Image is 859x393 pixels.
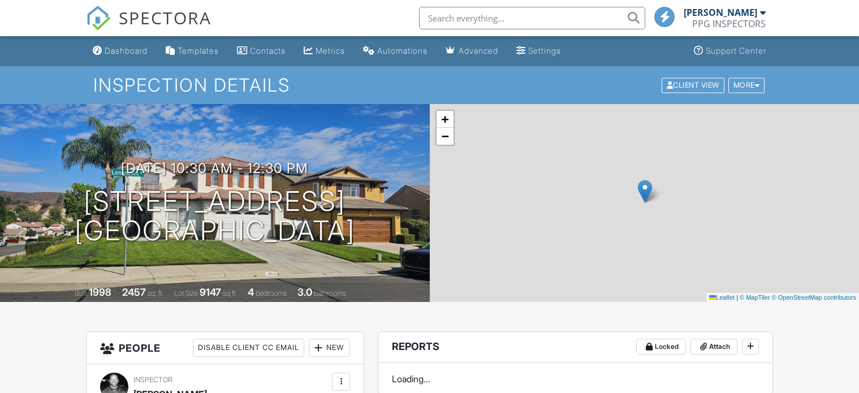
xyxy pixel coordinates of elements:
span: + [441,112,448,126]
span: − [441,129,448,143]
h1: Inspection Details [93,75,766,95]
div: Metrics [316,46,345,55]
a: Metrics [299,41,349,62]
span: sq. ft. [148,289,163,297]
h1: [STREET_ADDRESS] [GEOGRAPHIC_DATA] [75,187,355,247]
a: SPECTORA [86,15,211,39]
a: Zoom out [437,128,454,145]
span: bathrooms [314,289,346,297]
a: Contacts [232,41,290,62]
div: More [728,77,765,93]
div: Advanced [459,46,498,55]
a: Settings [512,41,566,62]
div: 4 [248,286,254,298]
img: The Best Home Inspection Software - Spectora [86,6,111,31]
div: 2457 [122,286,146,298]
input: Search everything... [419,7,645,29]
a: Advanced [441,41,503,62]
div: 3.0 [297,286,312,298]
h3: People [87,332,364,364]
div: Settings [528,46,561,55]
img: Marker [638,180,652,203]
a: Support Center [689,41,771,62]
a: Templates [161,41,223,62]
span: Lot Size [174,289,198,297]
a: Automations (Basic) [359,41,432,62]
a: © OpenStreetMap contributors [772,294,856,301]
div: Templates [178,46,219,55]
span: Built [75,289,87,297]
div: 1998 [89,286,111,298]
div: Automations [377,46,428,55]
div: New [309,339,350,357]
a: © MapTiler [740,294,770,301]
span: sq.ft. [223,289,237,297]
a: Leaflet [709,294,735,301]
div: Support Center [706,46,766,55]
div: Client View [662,77,724,93]
a: Client View [661,80,727,89]
div: Disable Client CC Email [193,339,304,357]
div: 9147 [200,286,221,298]
a: Zoom in [437,111,454,128]
div: PPG INSPECTORS [692,18,766,29]
span: Inspector [133,375,172,384]
span: SPECTORA [119,6,211,29]
div: [PERSON_NAME] [684,7,757,18]
div: Dashboard [105,46,148,55]
a: Dashboard [88,41,152,62]
span: | [736,294,738,301]
div: Contacts [250,46,286,55]
h3: [DATE] 10:30 am - 12:30 pm [121,161,308,176]
span: bedrooms [256,289,287,297]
